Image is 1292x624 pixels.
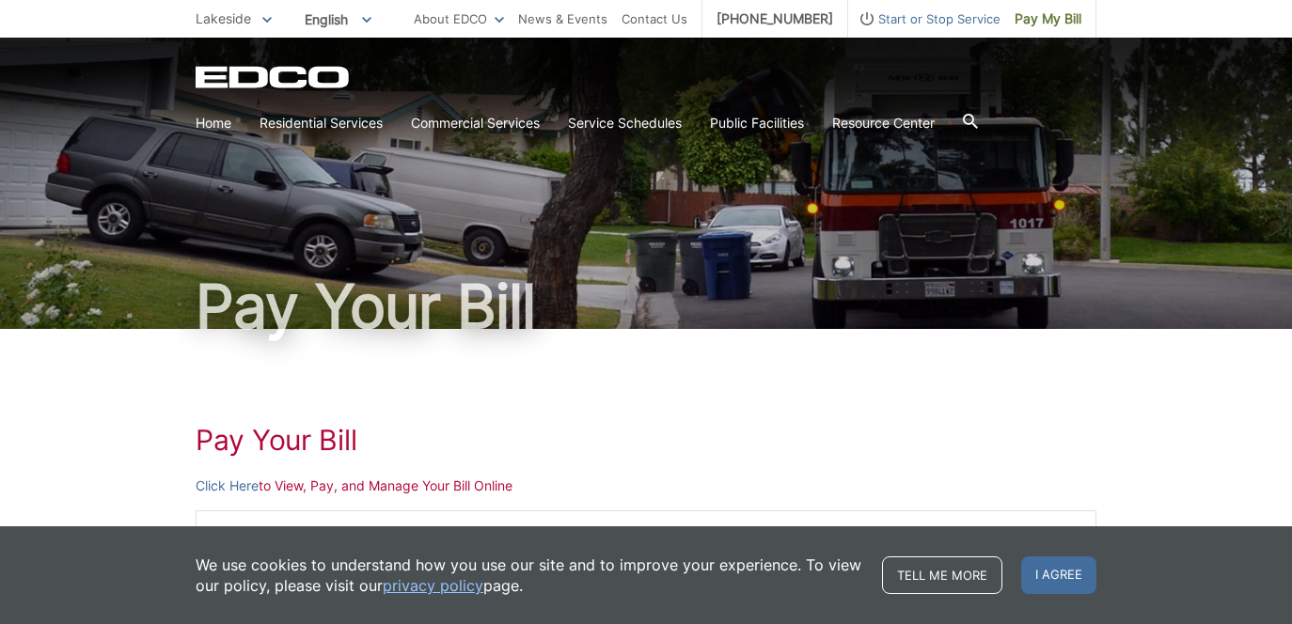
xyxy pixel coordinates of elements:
a: Click Here [196,476,259,496]
span: English [291,4,386,35]
a: Home [196,113,231,133]
h1: Pay Your Bill [196,276,1096,336]
a: About EDCO [414,8,504,29]
a: EDCD logo. Return to the homepage. [196,66,352,88]
a: Resource Center [832,113,935,133]
span: I agree [1021,556,1096,594]
a: Residential Services [260,113,383,133]
a: privacy policy [383,575,483,596]
p: to View, Pay, and Manage Your Bill Online [196,476,1096,496]
a: Tell me more [882,556,1002,594]
a: News & Events [518,8,607,29]
a: Public Facilities [710,113,804,133]
a: Commercial Services [411,113,540,133]
span: Pay My Bill [1015,8,1081,29]
h1: Pay Your Bill [196,423,1096,457]
p: We use cookies to understand how you use our site and to improve your experience. To view our pol... [196,554,863,596]
a: Contact Us [622,8,687,29]
a: Service Schedules [568,113,682,133]
span: Lakeside [196,10,251,26]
